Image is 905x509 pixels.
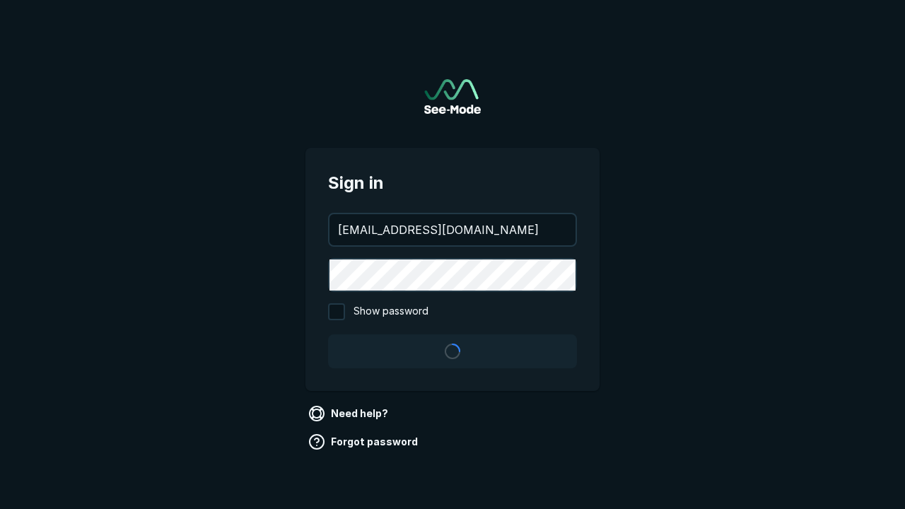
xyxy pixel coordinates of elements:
a: Forgot password [305,431,424,453]
span: Show password [354,303,428,320]
img: See-Mode Logo [424,79,481,114]
a: Go to sign in [424,79,481,114]
span: Sign in [328,170,577,196]
a: Need help? [305,402,394,425]
input: your@email.com [329,214,576,245]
